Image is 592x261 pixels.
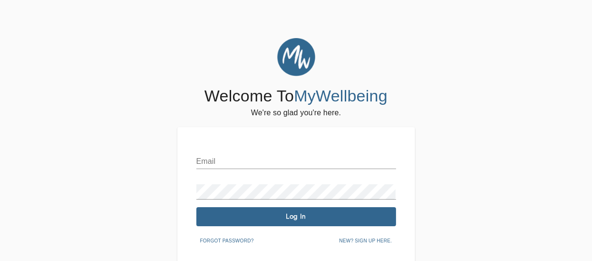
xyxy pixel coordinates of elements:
button: Forgot password? [196,234,258,248]
img: npw-badge-icon-locked.svg [382,188,389,196]
h6: We're so glad you're here. [251,106,341,120]
span: Forgot password? [200,237,254,245]
a: Forgot password? [196,236,258,244]
span: MyWellbeing [294,87,388,105]
button: Log In [196,207,396,226]
h4: Welcome To [204,86,388,106]
span: Log In [200,212,392,221]
span: New? Sign up here. [339,237,392,245]
button: New? Sign up here. [335,234,396,248]
img: npw-badge-icon-locked.svg [382,158,389,165]
img: MyWellbeing [277,38,315,76]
